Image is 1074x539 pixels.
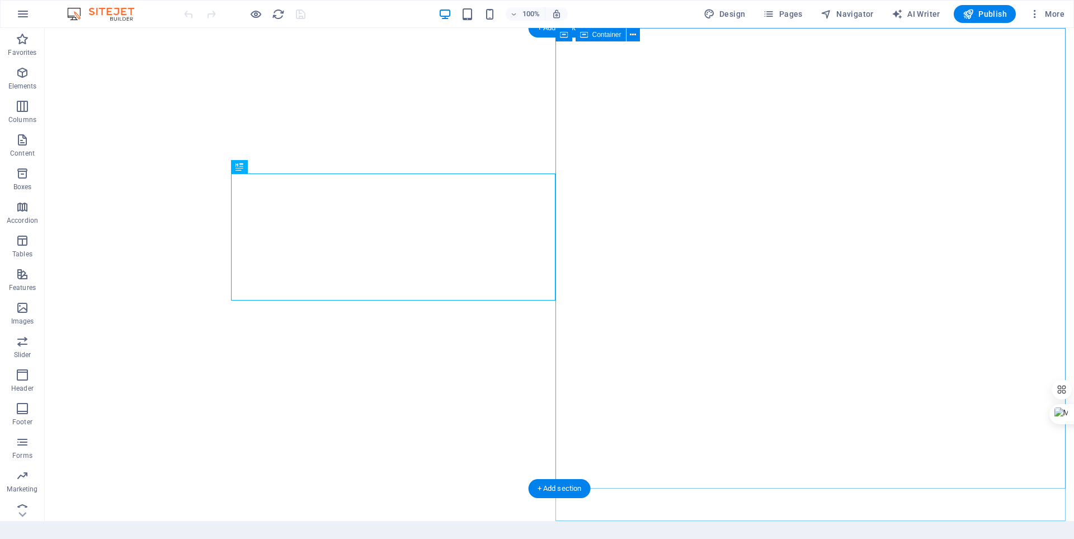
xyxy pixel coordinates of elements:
div: + Add section [529,479,591,498]
p: Slider [14,350,31,359]
div: Design (Ctrl+Alt+Y) [699,5,750,23]
div: + Add section [529,18,591,38]
button: AI Writer [887,5,945,23]
button: Design [699,5,750,23]
button: Click here to leave preview mode and continue editing [249,7,262,21]
span: Navigator [821,8,874,20]
i: On resize automatically adjust zoom level to fit chosen device. [552,9,562,19]
p: Features [9,283,36,292]
button: reload [271,7,285,21]
span: AI Writer [892,8,940,20]
button: Pages [759,5,807,23]
p: Content [10,149,35,158]
p: Images [11,317,34,326]
button: 100% [506,7,545,21]
p: Marketing [7,485,37,494]
button: Publish [954,5,1016,23]
p: Boxes [13,182,32,191]
p: Forms [12,451,32,460]
p: Header [11,384,34,393]
span: More [1029,8,1064,20]
p: Elements [8,82,37,91]
p: Columns [8,115,36,124]
p: Favorites [8,48,36,57]
span: Pages [763,8,802,20]
p: Tables [12,250,32,259]
i: Reload page [272,8,285,21]
span: Design [704,8,746,20]
h6: 100% [522,7,540,21]
p: Footer [12,418,32,426]
span: Container [592,31,621,38]
span: Publish [963,8,1007,20]
button: More [1025,5,1069,23]
button: Navigator [816,5,878,23]
img: Editor Logo [64,7,148,21]
p: Accordion [7,216,38,225]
